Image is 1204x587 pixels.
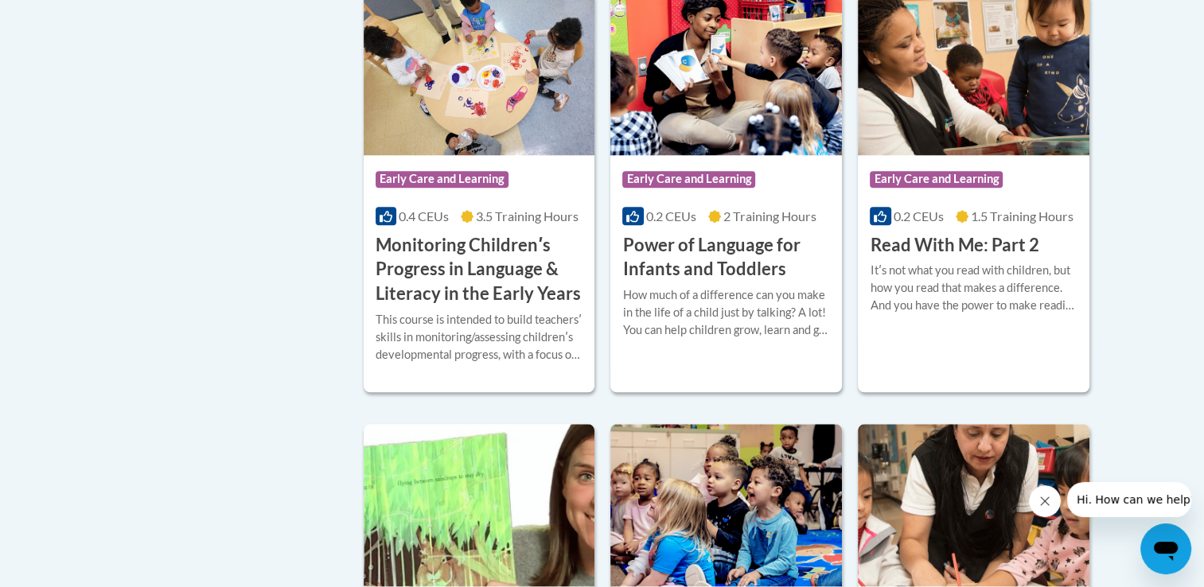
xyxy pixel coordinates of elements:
[894,208,944,224] span: 0.2 CEUs
[1029,485,1061,517] iframe: Close message
[622,233,830,282] h3: Power of Language for Infants and Toddlers
[399,208,449,224] span: 0.4 CEUs
[870,233,1038,258] h3: Read With Me: Part 2
[10,11,129,24] span: Hi. How can we help?
[622,286,830,339] div: How much of a difference can you make in the life of a child just by talking? A lot! You can help...
[376,233,583,306] h3: Monitoring Childrenʹs Progress in Language & Literacy in the Early Years
[622,171,755,187] span: Early Care and Learning
[870,262,1077,314] div: Itʹs not what you read with children, but how you read that makes a difference. And you have the ...
[723,208,816,224] span: 2 Training Hours
[971,208,1073,224] span: 1.5 Training Hours
[646,208,696,224] span: 0.2 CEUs
[870,171,1003,187] span: Early Care and Learning
[610,424,842,586] img: Course Logo
[1067,482,1191,517] iframe: Message from company
[376,311,583,363] div: This course is intended to build teachersʹ skills in monitoring/assessing childrenʹs developmenta...
[376,171,508,187] span: Early Care and Learning
[364,424,595,586] img: Course Logo
[858,424,1089,586] img: Course Logo
[476,208,579,224] span: 3.5 Training Hours
[1140,523,1191,574] iframe: Button to launch messaging window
